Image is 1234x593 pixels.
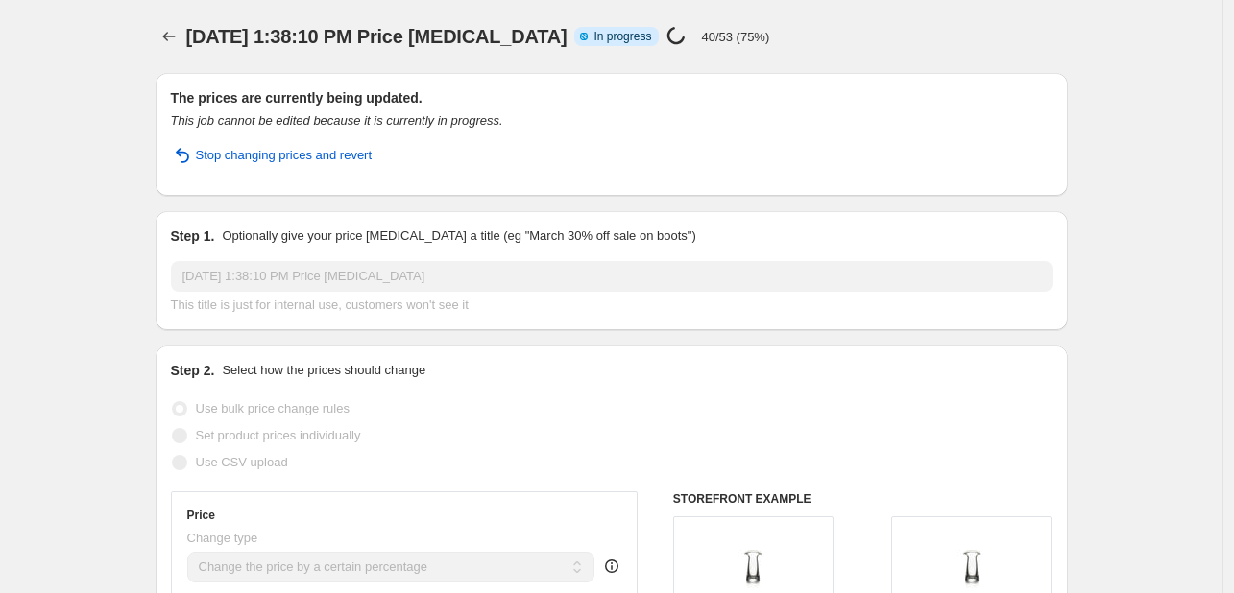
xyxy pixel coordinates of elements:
[196,146,373,165] span: Stop changing prices and revert
[156,23,182,50] button: Price change jobs
[186,26,568,47] span: [DATE] 1:38:10 PM Price [MEDICAL_DATA]
[673,491,1053,507] h6: STOREFRONT EXAMPLE
[196,401,350,415] span: Use bulk price change rules
[222,226,695,246] p: Optionally give your price [MEDICAL_DATA] a title (eg "March 30% off sale on boots")
[171,113,503,128] i: This job cannot be edited because it is currently in progress.
[171,361,215,380] h2: Step 2.
[187,531,258,545] span: Change type
[171,226,215,246] h2: Step 1.
[196,428,361,442] span: Set product prices individually
[593,29,651,44] span: In progress
[196,455,288,469] span: Use CSV upload
[171,297,469,312] span: This title is just for internal use, customers won't see it
[701,30,769,44] p: 40/53 (75%)
[159,140,384,171] button: Stop changing prices and revert
[171,261,1053,292] input: 30% off holiday sale
[222,361,425,380] p: Select how the prices should change
[187,508,215,523] h3: Price
[602,557,621,576] div: help
[171,88,1053,107] h2: The prices are currently being updated.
